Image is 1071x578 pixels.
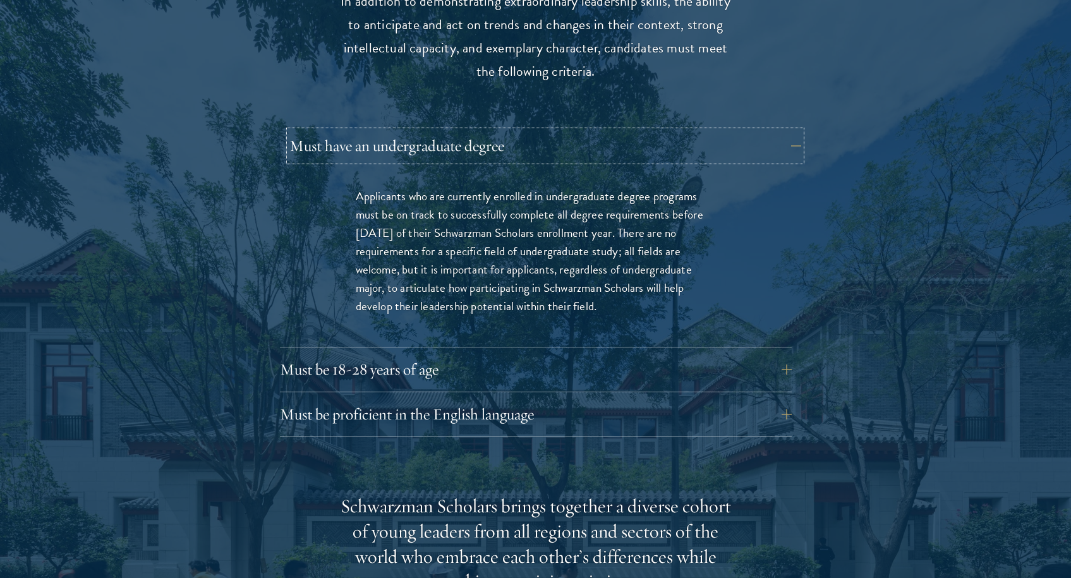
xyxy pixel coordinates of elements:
button: Must be proficient in the English language [280,399,792,430]
button: Must have an undergraduate degree [289,131,801,161]
p: Applicants who are currently enrolled in undergraduate degree programs must be on track to succes... [356,187,716,315]
button: Must be 18-28 years of age [280,354,792,385]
